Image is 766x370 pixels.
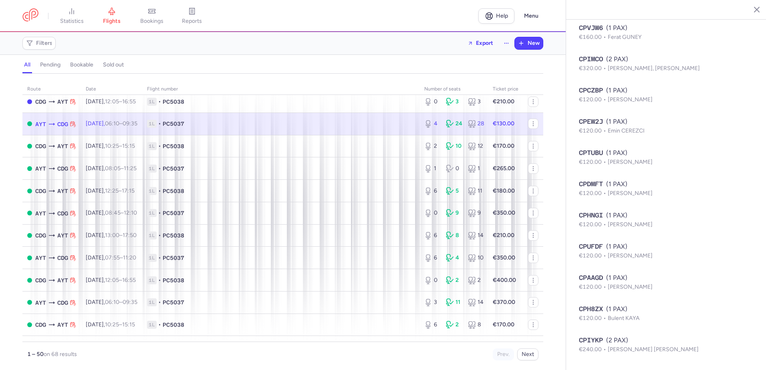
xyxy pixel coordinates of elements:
[105,277,119,284] time: 12:05
[163,120,184,128] span: PC5037
[142,83,419,95] th: Flight number
[493,254,515,261] strong: €350.00
[424,187,439,195] div: 6
[163,187,184,195] span: PC5038
[608,190,653,197] span: [PERSON_NAME]
[528,40,540,46] span: New
[123,120,137,127] time: 09:35
[163,321,184,329] span: PC5038
[147,142,157,150] span: 1L
[446,187,461,195] div: 5
[57,142,68,151] span: AYT
[86,209,137,216] span: [DATE],
[579,148,603,158] span: CPTUBU
[147,209,157,217] span: 1L
[579,242,754,251] div: (1 PAX)
[158,231,161,239] span: •
[424,298,439,306] div: 3
[579,117,603,127] span: CPEW2J
[579,252,608,259] span: €120.00
[86,143,135,149] span: [DATE],
[579,159,608,165] span: €120.00
[122,98,136,105] time: 16:55
[579,23,754,33] div: (1 PAX)
[493,299,515,306] strong: €370.00
[579,273,603,283] span: CPAAGD
[57,298,68,307] span: CDG
[163,254,184,262] span: PC5037
[579,273,754,283] div: (1 PAX)
[35,209,46,218] span: AYT
[493,321,514,328] strong: €170.00
[493,277,516,284] strong: €400.00
[579,179,754,198] button: CPDMFT(1 PAX)€120.00[PERSON_NAME]
[468,165,483,173] div: 1
[476,40,493,46] span: Export
[608,159,653,165] span: [PERSON_NAME]
[517,348,538,360] button: Next
[163,231,184,239] span: PC5038
[57,276,68,285] span: AYT
[158,276,161,284] span: •
[123,254,136,261] time: 11:20
[105,232,119,239] time: 13:00
[86,277,136,284] span: [DATE],
[140,18,163,25] span: bookings
[579,65,608,72] span: €320.00
[446,254,461,262] div: 4
[35,97,46,106] span: CDG
[24,61,30,68] h4: all
[419,83,488,95] th: number of seats
[105,120,119,127] time: 06:10
[57,209,68,218] span: CDG
[123,299,137,306] time: 09:35
[424,142,439,150] div: 2
[27,351,44,358] strong: 1 – 50
[86,254,136,261] span: [DATE],
[579,127,608,134] span: €120.00
[468,187,483,195] div: 11
[105,299,137,306] span: –
[23,37,55,49] button: Filters
[105,321,135,328] span: –
[493,232,514,239] strong: €210.00
[105,98,119,105] time: 12:05
[579,23,754,42] button: CPVJW6(1 PAX)€160.00Ferat GUNEY
[608,221,653,228] span: [PERSON_NAME]
[105,187,119,194] time: 12:25
[579,117,754,135] button: CPEW2J(1 PAX)€120.00Emin CEREZCI
[147,321,157,329] span: 1L
[86,232,137,239] span: [DATE],
[147,298,157,306] span: 1L
[123,232,137,239] time: 17:50
[579,211,603,220] span: CPHNGI
[147,165,157,173] span: 1L
[57,320,68,329] span: AYT
[147,187,157,195] span: 1L
[579,34,608,40] span: €160.00
[446,120,461,128] div: 24
[424,254,439,262] div: 6
[579,86,754,104] button: CPCZBP(1 PAX)€120.00[PERSON_NAME]
[158,209,161,217] span: •
[163,165,184,173] span: PC5037
[86,165,137,172] span: [DATE],
[158,120,161,128] span: •
[579,54,754,73] button: CPIMCO(2 PAX)€320.00[PERSON_NAME], [PERSON_NAME]
[52,7,92,25] a: statistics
[468,276,483,284] div: 2
[105,187,135,194] span: –
[608,96,653,103] span: [PERSON_NAME]
[446,321,461,329] div: 2
[35,120,46,129] span: AYT
[35,253,46,262] span: AYT
[579,96,608,103] span: €120.00
[158,165,161,173] span: •
[35,276,46,285] span: CDG
[608,284,653,290] span: [PERSON_NAME]
[446,231,461,239] div: 8
[579,190,608,197] span: €120.00
[488,83,523,95] th: Ticket price
[147,254,157,262] span: 1L
[468,321,483,329] div: 8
